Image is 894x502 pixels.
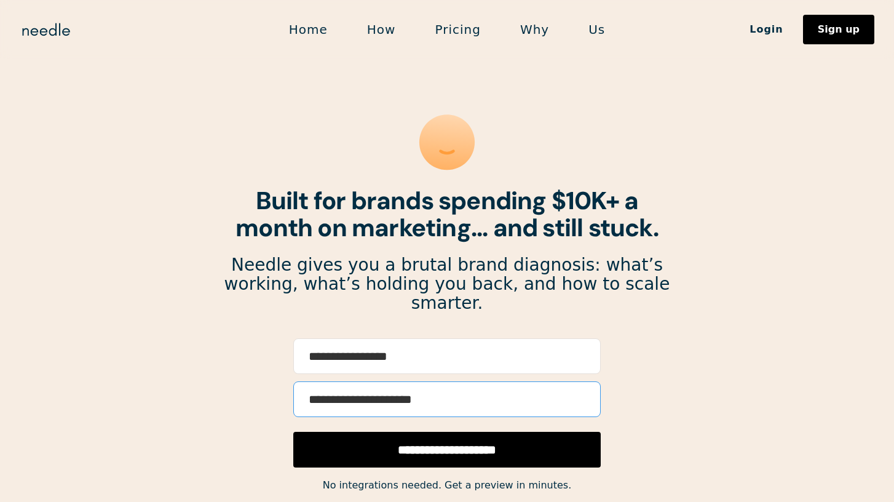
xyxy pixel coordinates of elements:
[500,17,569,42] a: Why
[269,17,347,42] a: Home
[293,338,601,468] form: Email Form
[223,477,671,494] div: No integrations needed. Get a preview in minutes.
[818,25,860,34] div: Sign up
[730,19,803,40] a: Login
[347,17,416,42] a: How
[569,17,625,42] a: Us
[803,15,874,44] a: Sign up
[223,256,671,313] p: Needle gives you a brutal brand diagnosis: what’s working, what’s holding you back, and how to sc...
[415,17,500,42] a: Pricing
[235,185,659,244] strong: Built for brands spending $10K+ a month on marketing... and still stuck.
